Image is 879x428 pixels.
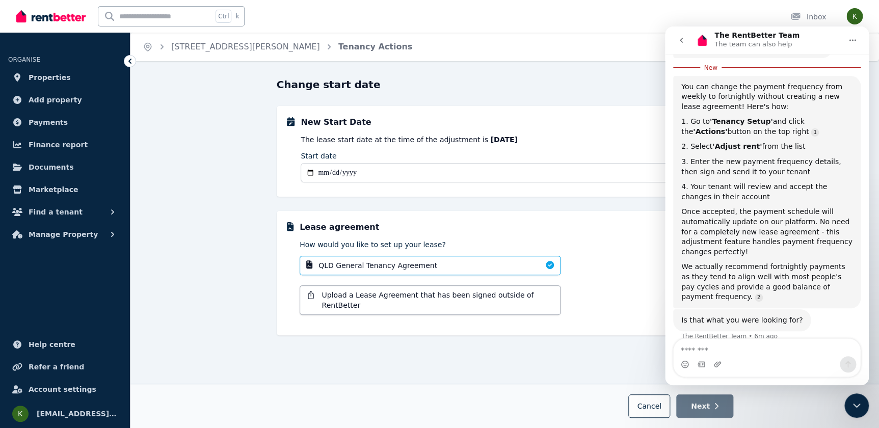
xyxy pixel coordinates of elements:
span: QLD General Tenancy Agreement [318,260,437,271]
span: Refer a friend [29,361,84,373]
a: [STREET_ADDRESS][PERSON_NAME] [171,42,320,51]
span: Account settings [29,383,96,395]
iframe: Intercom live chat [665,26,869,385]
h5: Lease agreement [300,221,379,233]
span: Add property [29,94,82,106]
h2: Change start date [277,77,381,92]
a: Documents [8,157,122,177]
button: Find a tenant [8,202,122,222]
div: Inbox [790,12,826,22]
span: Help centre [29,338,75,351]
nav: Breadcrumb [130,33,424,61]
a: Payments [8,112,122,132]
img: kaletsch@hotmail.com [12,406,29,422]
a: Tenancy Actions [338,42,413,51]
span: ORGANISE [8,56,40,63]
span: [EMAIL_ADDRESS][DOMAIN_NAME] [37,408,118,420]
span: Properties [29,71,71,84]
button: Cancel [628,394,670,418]
span: Manage Property [29,228,98,240]
a: Finance report [8,135,122,155]
p: The lease start date at the time of the adjustment is [301,135,723,145]
span: Documents [29,161,74,173]
a: Marketplace [8,179,122,200]
label: Start date [301,151,336,161]
p: How would you like to set up your lease? [300,239,723,250]
span: Upload a Lease Agreement that has been signed outside of RentBetter [322,290,554,310]
span: Payments [29,116,68,128]
h5: New Start Date [301,116,371,128]
span: Finance report [29,139,88,151]
a: Add property [8,90,122,110]
a: Account settings [8,379,122,399]
span: Cancel [637,402,661,410]
button: Manage Property [8,224,122,245]
span: k [235,12,239,20]
a: Refer a friend [8,357,122,377]
iframe: Intercom live chat [844,393,869,418]
span: Next [691,401,710,411]
b: [DATE] [490,136,517,144]
span: Ctrl [216,10,231,23]
button: Next [676,394,733,418]
span: Find a tenant [29,206,83,218]
a: Help centre [8,334,122,355]
a: Properties [8,67,122,88]
img: RentBetter [16,9,86,24]
img: kaletsch@hotmail.com [846,8,863,24]
span: Marketplace [29,183,78,196]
